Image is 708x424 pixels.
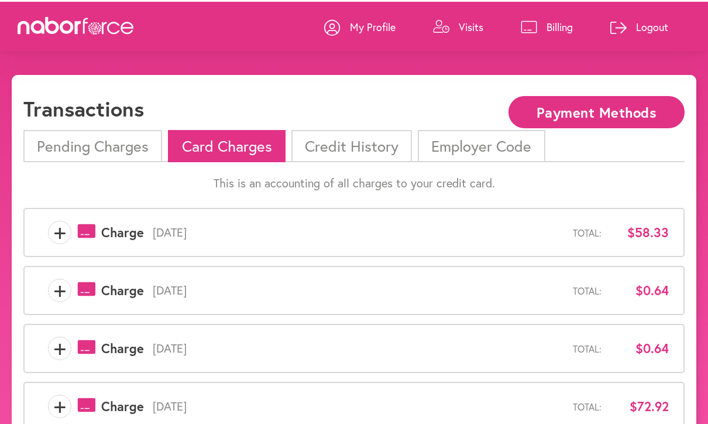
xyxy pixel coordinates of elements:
span: [DATE] [144,340,573,354]
span: $58.33 [610,223,669,238]
span: $72.92 [610,397,669,412]
span: Charge [101,397,144,412]
li: Pending Charges [23,128,162,160]
span: + [49,393,71,416]
a: Visits [433,8,483,43]
span: Total: [573,341,602,353]
span: Total: [573,225,602,237]
li: Card Charges [168,128,285,160]
span: $0.64 [610,339,669,354]
span: Charge [101,223,144,238]
span: [DATE] [144,398,573,412]
button: Payment Methods [508,94,685,126]
span: + [49,335,71,358]
p: This is an accounting of all charges to your credit card. [23,175,685,189]
a: Payment Methods [508,104,685,115]
a: My Profile [324,8,396,43]
span: [DATE] [144,224,573,238]
p: Visits [459,18,483,32]
span: Charge [101,281,144,296]
span: + [49,219,71,242]
a: Billing [521,8,573,43]
span: [DATE] [144,282,573,296]
span: + [49,277,71,300]
li: Employer Code [418,128,545,160]
a: Logout [610,8,668,43]
span: Total: [573,283,602,295]
p: My Profile [350,18,396,32]
span: Charge [101,339,144,354]
h1: Transactions [23,94,144,119]
p: Billing [547,18,573,32]
li: Credit History [291,128,412,160]
span: $0.64 [610,281,669,296]
p: Logout [636,18,668,32]
span: Total: [573,399,602,411]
